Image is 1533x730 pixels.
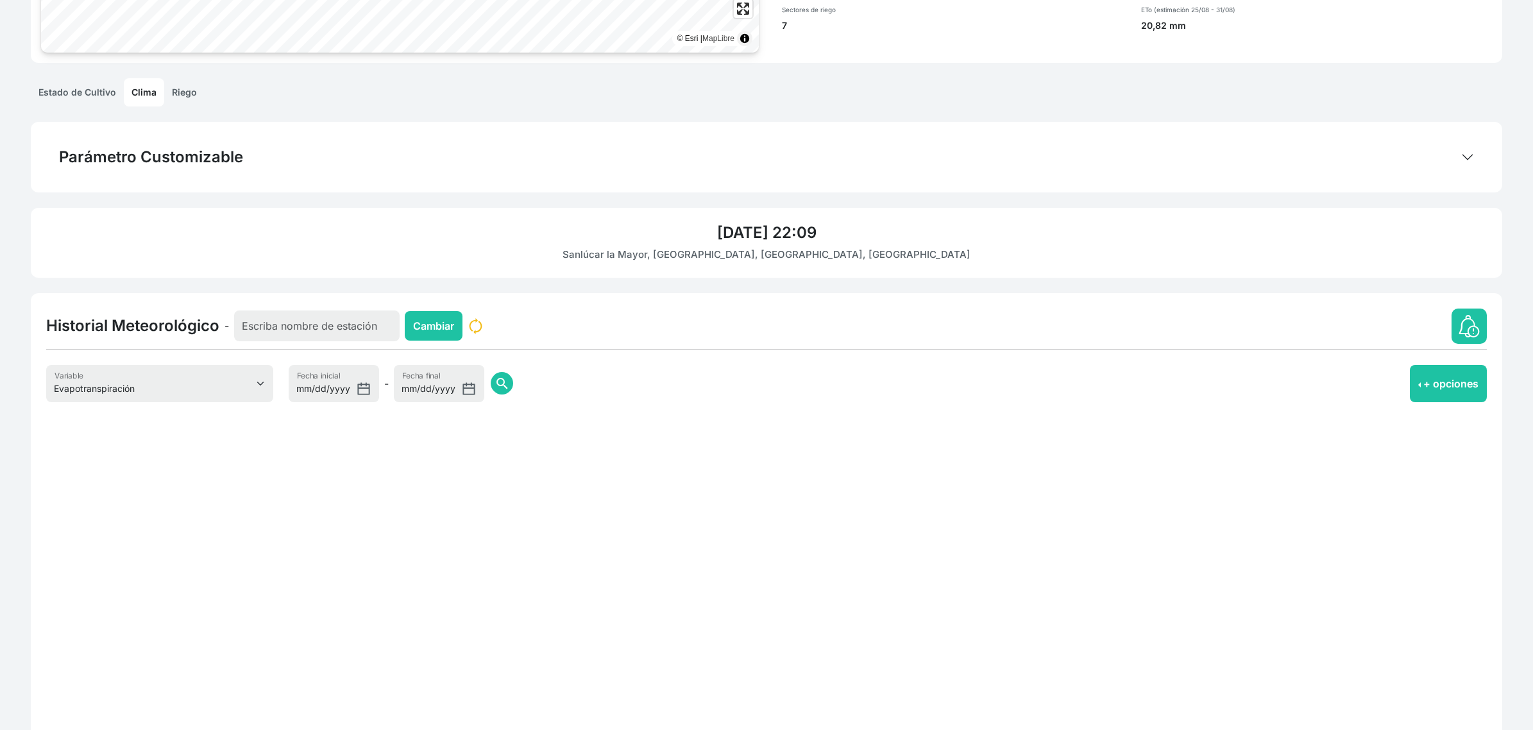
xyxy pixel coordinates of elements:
img: status [468,318,484,334]
h4: Parámetro Customizable [59,148,243,167]
input: Escriba nombre de estación [234,310,400,341]
span: - [224,318,229,334]
ejs-chart: . Syncfusion interactive chart. [46,418,1487,706]
button: + opciones [1410,365,1487,402]
span: - [384,376,389,391]
a: Riego [164,78,205,106]
span: search [495,376,510,391]
a: MapLibre [702,34,734,43]
p: Sanlúcar la Mayor, [GEOGRAPHIC_DATA], [GEOGRAPHIC_DATA], [GEOGRAPHIC_DATA] [46,248,1487,262]
button: Cambiar [405,311,462,341]
button: Parámetro Customizable [46,137,1487,177]
summary: Toggle attribution [737,31,752,46]
p: Sectores de riego [782,5,1126,14]
a: Estado de Cultivo [31,78,124,106]
button: search [491,372,513,395]
p: ETo (estimación 25/08 - 31/08) [1141,5,1493,14]
p: 20,82 mm [1141,19,1493,32]
a: Clima [124,78,164,106]
p: 7 [782,19,1126,32]
h4: Historial Meteorológico [46,316,219,335]
div: © Esri | [677,32,734,45]
h4: [DATE] 22:09 [46,223,1487,242]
